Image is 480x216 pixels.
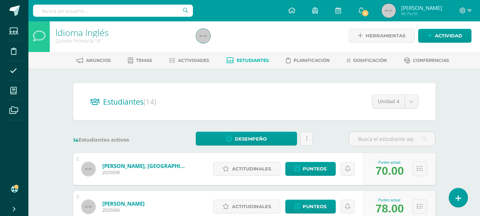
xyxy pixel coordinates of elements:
[376,160,404,164] div: Punteo actual:
[73,137,160,143] label: Estudiantes activos
[376,198,404,202] div: Punteo actual:
[347,55,387,66] a: Dosificación
[128,55,152,66] a: Temas
[303,162,327,175] span: Punteos
[102,162,188,169] a: [PERSON_NAME], [GEOGRAPHIC_DATA]
[401,11,442,17] span: Mi Perfil
[232,200,271,213] span: Actitudinales
[376,202,404,215] div: 78.00
[382,4,396,18] img: 45x45
[303,200,327,213] span: Punteos
[81,200,96,214] img: 60x60
[102,200,145,207] a: [PERSON_NAME]
[73,137,79,143] span: 14
[413,58,449,63] span: Conferencias
[418,29,471,43] a: Actividad
[136,58,152,63] span: Temas
[349,29,415,43] a: Herramientas
[361,9,369,17] span: 4
[286,55,330,66] a: Planificación
[196,29,210,43] img: 45x45
[226,55,269,66] a: Estudiantes
[237,58,269,63] span: Estudiantes
[55,37,188,44] div: Quinto Primaria 'A'
[76,55,111,66] a: Anuncios
[376,164,404,178] div: 70.00
[285,200,336,214] a: Punteos
[378,95,399,108] span: Unidad 4
[232,162,271,175] span: Actitudinales
[372,95,418,108] a: Unidad 4
[144,97,156,107] span: (14)
[178,58,209,63] span: Actividades
[213,162,280,176] a: Actitudinales
[235,132,267,146] span: Desempeño
[102,169,188,175] span: 2025058
[404,55,449,66] a: Conferencias
[169,55,209,66] a: Actividades
[77,157,79,162] div: 1
[213,200,280,214] a: Actitudinales
[86,58,111,63] span: Anuncios
[366,29,405,42] span: Herramientas
[33,5,193,17] input: Busca un usuario...
[401,4,442,11] span: [PERSON_NAME]
[353,58,387,63] span: Dosificación
[285,162,336,176] a: Punteos
[55,26,109,38] a: Idioma Inglés
[293,58,330,63] span: Planificación
[102,207,145,213] span: 2025060
[349,132,435,146] input: Busca el estudiante aquí...
[55,27,188,37] h1: Idioma Inglés
[196,132,297,146] a: Desempeño
[77,194,79,199] div: 2
[435,29,462,42] span: Actividad
[81,162,96,176] img: 60x60
[103,97,156,107] span: Estudiantes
